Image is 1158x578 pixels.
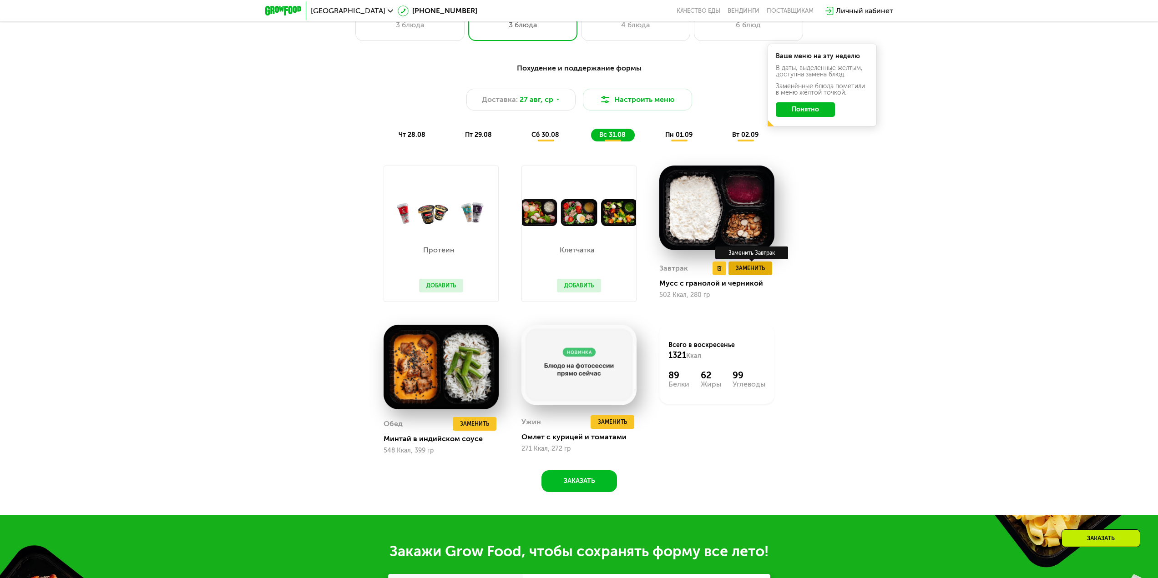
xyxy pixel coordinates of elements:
button: Заменить [453,417,496,431]
button: Добавить [419,279,463,292]
div: 4 блюда [591,20,681,30]
div: 3 блюда [478,20,568,30]
span: вс 31.08 [599,131,626,139]
div: В даты, выделенные желтым, доступна замена блюд. [776,65,869,78]
div: Углеводы [733,381,765,388]
div: Жиры [701,381,721,388]
div: Личный кабинет [836,5,893,16]
div: Заменить Завтрак [715,246,788,259]
div: поставщикам [767,7,814,15]
div: Мусс с гранолой и черникой [659,279,782,288]
button: Заказать [541,470,617,492]
div: Минтай в индийском соусе [384,434,506,443]
span: Заменить [460,419,489,428]
span: [GEOGRAPHIC_DATA] [311,7,385,15]
div: 89 [668,370,689,381]
div: 271 Ккал, 272 гр [521,445,637,452]
div: 502 Ккал, 280 гр [659,292,774,299]
a: Качество еды [677,7,720,15]
p: Клетчатка [557,246,597,254]
div: Всего в воскресенье [668,341,765,361]
button: Заменить [591,415,634,429]
div: Омлет с курицей и томатами [521,432,644,442]
div: Обед [384,417,403,431]
a: [PHONE_NUMBER] [398,5,477,16]
span: Доставка: [482,94,518,105]
p: Протеин [419,246,459,254]
div: 99 [733,370,765,381]
div: Заказать [1062,529,1140,547]
button: Заменить [728,261,772,275]
div: Ваше меню на эту неделю [776,53,869,60]
div: Завтрак [659,261,688,275]
div: Ужин [521,415,541,429]
div: 3 блюда [365,20,455,30]
span: вт 02.09 [732,131,759,139]
div: Похудение и поддержание формы [310,63,849,74]
span: пт 29.08 [465,131,492,139]
span: 1321 [668,350,686,360]
span: Заменить [598,417,627,427]
span: Ккал [686,352,701,360]
div: 548 Ккал, 399 гр [384,447,499,454]
span: Заменить [736,264,765,273]
span: чт 28.08 [399,131,425,139]
div: 62 [701,370,721,381]
a: Вендинги [728,7,759,15]
button: Понятно [776,102,835,117]
div: Белки [668,381,689,388]
span: сб 30.08 [531,131,559,139]
div: 6 блюд [703,20,794,30]
span: пн 01.09 [665,131,693,139]
button: Настроить меню [583,89,692,111]
span: 27 авг, ср [520,94,553,105]
button: Добавить [557,279,601,292]
div: Заменённые блюда пометили в меню жёлтой точкой. [776,83,869,96]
